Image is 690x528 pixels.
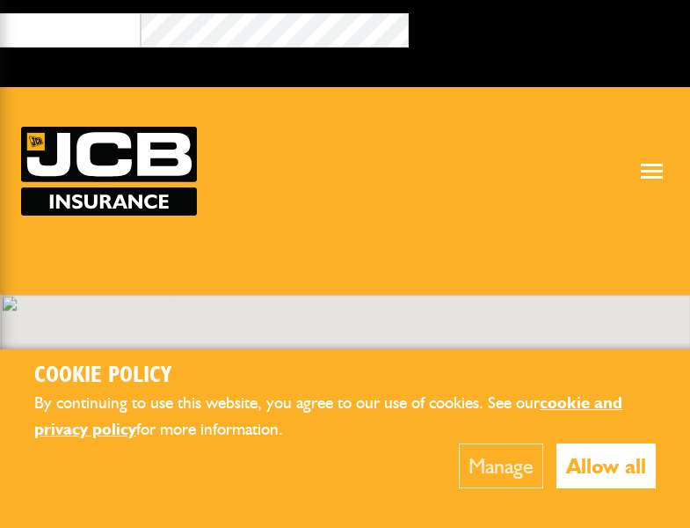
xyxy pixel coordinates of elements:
button: Manage [459,444,543,488]
button: Broker Login [409,13,677,40]
button: Allow all [556,444,656,488]
h2: Cookie Policy [34,363,656,390]
a: JCB Insurance Services [21,127,197,216]
p: By continuing to use this website, you agree to our use of cookies. See our for more information. [34,390,656,444]
img: JCB Insurance Services logo [21,127,197,216]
